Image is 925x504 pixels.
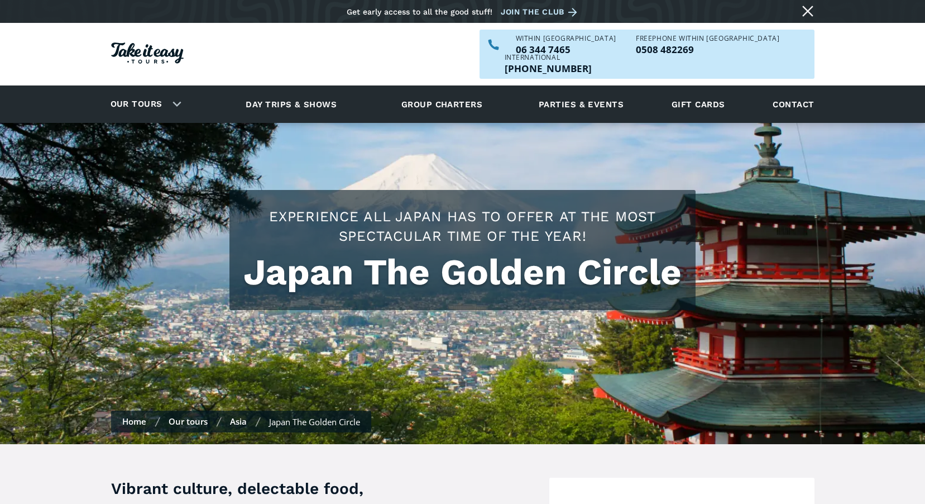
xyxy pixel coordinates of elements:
p: [PHONE_NUMBER] [505,64,592,73]
nav: Breadcrumbs [111,411,371,432]
h2: Experience all Japan has to offer at the most spectacular time of the year! [241,207,684,246]
div: International [505,54,592,61]
p: 0508 482269 [636,45,779,54]
a: Call us freephone within NZ on 0508482269 [636,45,779,54]
a: Call us within NZ on 063447465 [516,45,616,54]
a: Our tours [169,416,208,427]
img: Take it easy Tours logo [111,42,184,64]
a: Contact [767,89,819,120]
a: Gift cards [666,89,731,120]
div: WITHIN [GEOGRAPHIC_DATA] [516,35,616,42]
h1: Japan The Golden Circle [241,251,684,293]
a: Day trips & shows [232,89,351,120]
a: Close message [799,2,817,20]
div: Our tours [97,89,190,120]
div: Freephone WITHIN [GEOGRAPHIC_DATA] [636,35,779,42]
a: Homepage [111,37,184,72]
a: Asia [230,416,247,427]
a: Join the club [501,5,581,19]
div: Japan The Golden Circle [269,416,360,427]
a: Parties & events [533,89,629,120]
a: Home [122,416,146,427]
a: Call us outside of NZ on +6463447465 [505,64,592,73]
div: Get early access to all the good stuff! [347,7,492,16]
p: 06 344 7465 [516,45,616,54]
a: Group charters [387,89,496,120]
a: Our tours [102,91,171,117]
